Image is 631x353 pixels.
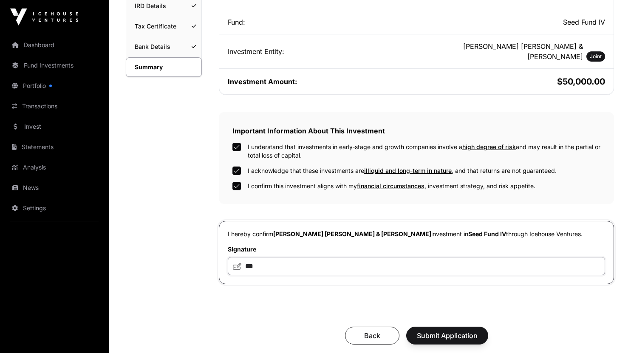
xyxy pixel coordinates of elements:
a: Portfolio [7,76,102,95]
a: Dashboard [7,36,102,54]
label: Signature [228,245,605,254]
span: financial circumstances [357,182,424,189]
a: Settings [7,199,102,217]
div: Investment Entity: [228,46,415,56]
button: Back [345,327,399,345]
span: Seed Fund IV [468,230,506,237]
a: Summary [126,57,202,77]
span: high degree of risk [462,143,516,150]
h2: Important Information About This Investment [232,126,600,136]
h2: $50,000.00 [418,76,605,88]
img: Icehouse Ventures Logo [10,8,78,25]
a: Bank Details [126,37,201,56]
h2: Seed Fund IV [418,17,605,27]
iframe: Chat Widget [589,312,631,353]
span: Joint [590,53,602,60]
span: Submit Application [417,330,478,341]
button: Submit Application [406,327,488,345]
a: Invest [7,117,102,136]
span: [PERSON_NAME] [PERSON_NAME] & [PERSON_NAME] [273,230,431,237]
a: Transactions [7,97,102,116]
a: Analysis [7,158,102,177]
a: Tax Certificate [126,17,201,36]
a: Statements [7,138,102,156]
h2: [PERSON_NAME] [PERSON_NAME] & [PERSON_NAME] [418,41,583,62]
span: Back [356,330,389,341]
label: I understand that investments in early-stage and growth companies involve a and may result in the... [248,143,600,160]
a: Fund Investments [7,56,102,75]
span: Investment Amount: [228,77,297,86]
label: I confirm this investment aligns with my , investment strategy, and risk appetite. [248,182,535,190]
label: I acknowledge that these investments are , and that returns are not guaranteed. [248,167,557,175]
p: I hereby confirm investment in through Icehouse Ventures. [228,230,605,238]
div: Fund: [228,17,415,27]
a: News [7,178,102,197]
span: illiquid and long-term in nature [364,167,452,174]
